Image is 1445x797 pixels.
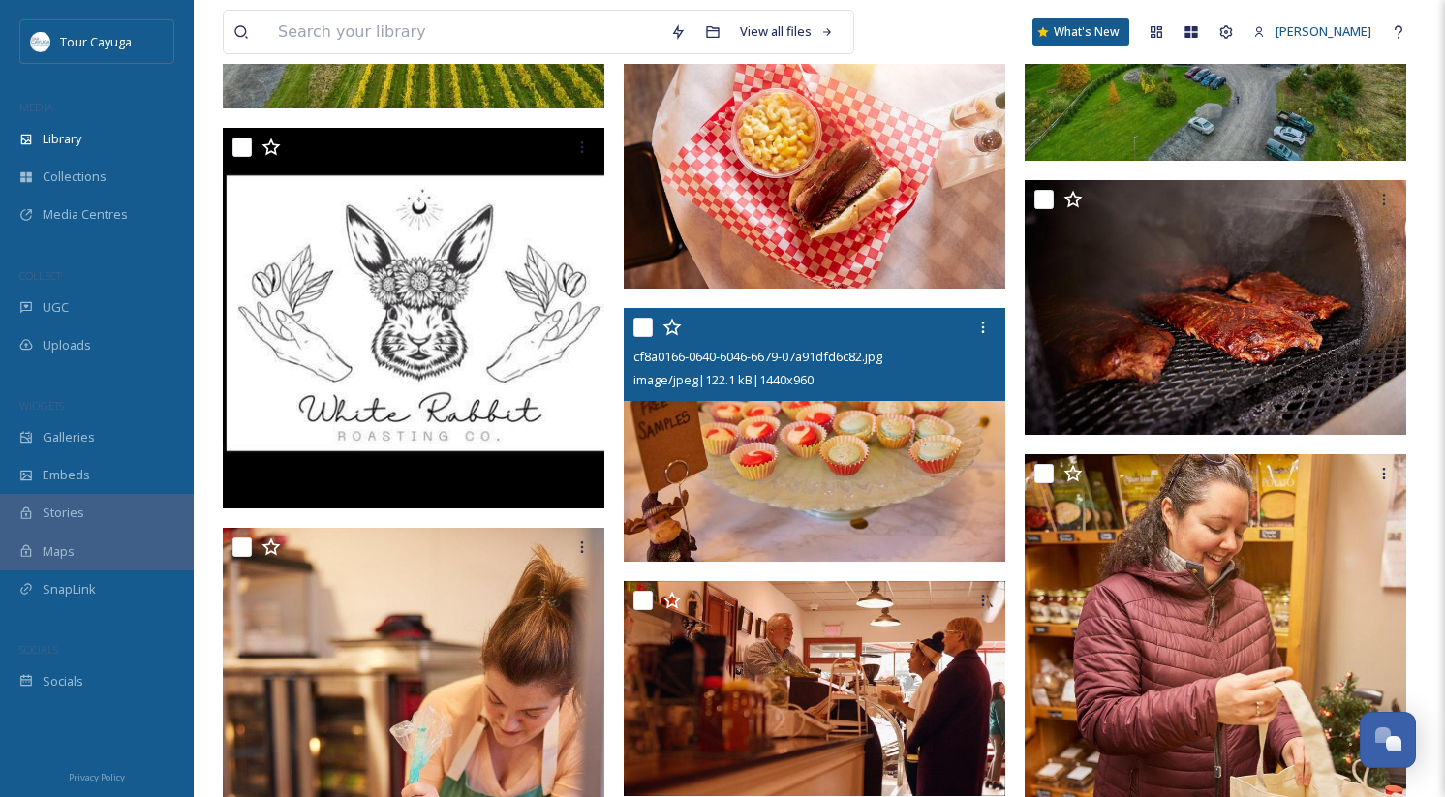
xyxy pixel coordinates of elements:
[43,130,81,148] span: Library
[1276,22,1371,40] span: [PERSON_NAME]
[633,371,814,388] span: image/jpeg | 122.1 kB | 1440 x 960
[223,128,604,508] img: 7bbbf9a5-8177-20ba-f39d-ce7d603df114.jpg
[268,11,661,53] input: Search your library
[1025,180,1406,435] img: 9c9af3c7-e242-27ef-210e-2c6cf445e234.jpg
[31,32,50,51] img: download.jpeg
[624,581,1005,796] img: fbd41c8f-1f07-fc7a-c7e8-c9de97538831.jpg
[624,308,1005,563] img: cf8a0166-0640-6046-6679-07a91dfd6c82.jpg
[43,504,84,522] span: Stories
[43,428,95,446] span: Galleries
[43,298,69,317] span: UGC
[43,205,128,224] span: Media Centres
[69,764,125,787] a: Privacy Policy
[19,268,61,283] span: COLLECT
[43,466,90,484] span: Embeds
[43,580,96,598] span: SnapLink
[43,672,83,690] span: Socials
[1244,13,1381,50] a: [PERSON_NAME]
[43,336,91,354] span: Uploads
[43,168,107,186] span: Collections
[43,542,75,561] span: Maps
[1032,18,1129,46] a: What's New
[624,34,1005,289] img: f6a2ef93-5d6a-d2de-215b-f8d83330879e.jpg
[633,348,882,365] span: cf8a0166-0640-6046-6679-07a91dfd6c82.jpg
[19,398,64,413] span: WIDGETS
[1360,712,1416,768] button: Open Chat
[60,33,132,50] span: Tour Cayuga
[730,13,844,50] a: View all files
[69,771,125,783] span: Privacy Policy
[19,642,58,657] span: SOCIALS
[19,100,53,114] span: MEDIA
